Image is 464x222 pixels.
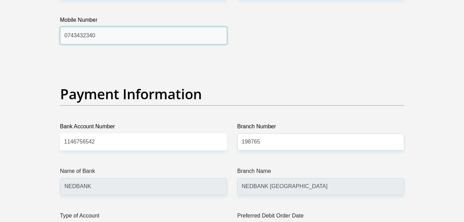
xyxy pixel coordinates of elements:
[60,133,227,150] input: Bank Account Number
[60,178,227,195] input: Name of Bank
[237,133,404,150] input: Branch Number
[237,122,404,133] label: Branch Number
[60,122,227,133] label: Bank Account Number
[60,27,227,44] input: Mobile Number
[60,167,227,178] label: Name of Bank
[60,86,404,102] h2: Payment Information
[60,16,227,27] label: Mobile Number
[237,178,404,195] input: Branch Name
[237,167,404,178] label: Branch Name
